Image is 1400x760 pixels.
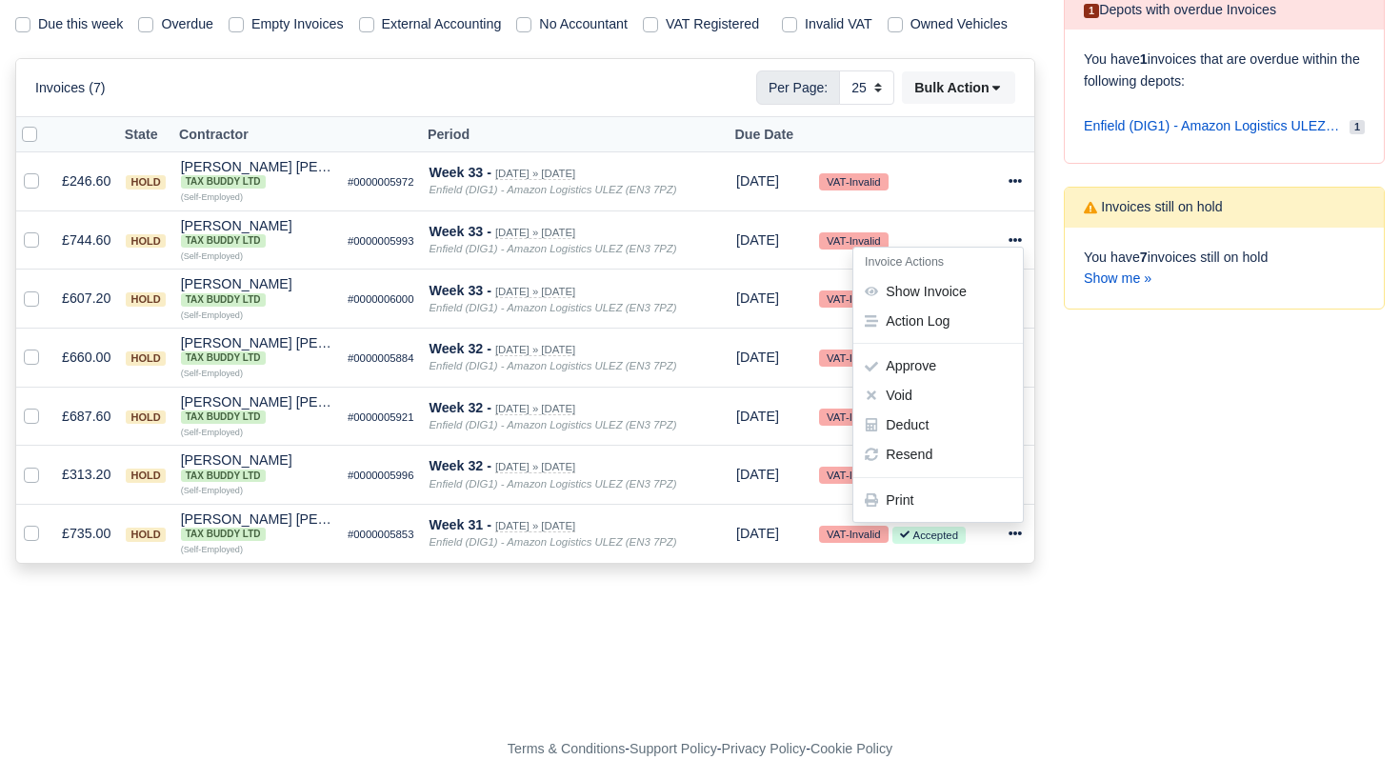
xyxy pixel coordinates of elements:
span: hold [126,469,165,483]
small: [DATE] » [DATE] [495,227,575,239]
span: 1 [1084,4,1099,18]
strong: Week 32 - [430,458,491,473]
p: You have invoices that are overdue within the following depots: [1084,49,1365,92]
label: External Accounting [382,13,502,35]
span: hold [126,528,165,542]
small: [DATE] » [DATE] [495,403,575,415]
label: Due this week [38,13,123,35]
td: £735.00 [54,504,118,562]
button: Bulk Action [902,71,1015,104]
i: Enfield (DIG1) - Amazon Logistics ULEZ (EN3 7PZ) [430,478,677,490]
small: (Self-Employed) [181,310,243,320]
button: Approve [853,351,1023,381]
div: [PERSON_NAME] [181,219,332,248]
strong: Week 33 - [430,165,491,180]
span: hold [126,175,165,190]
span: 1 day from now [736,350,779,365]
small: VAT-Invalid [819,173,888,190]
small: #0000005996 [348,470,414,481]
small: [DATE] » [DATE] [495,520,575,532]
span: Tax Buddy Ltd [181,470,266,483]
span: 1 week from now [736,232,779,248]
span: Tax Buddy Ltd [181,175,266,189]
small: (Self-Employed) [181,428,243,437]
span: 1 week from now [736,173,779,189]
span: hold [126,351,165,366]
td: £744.60 [54,210,118,270]
small: (Self-Employed) [181,192,243,202]
label: Invalid VAT [805,13,872,35]
i: Enfield (DIG1) - Amazon Logistics ULEZ (EN3 7PZ) [430,302,677,313]
label: Overdue [161,13,213,35]
div: [PERSON_NAME] Tax Buddy Ltd [181,277,332,306]
td: £607.20 [54,270,118,329]
small: (Self-Employed) [181,486,243,495]
h6: Depots with overdue Invoices [1084,2,1276,18]
span: 1 day from now [736,467,779,482]
small: VAT-Invalid [819,467,888,484]
span: Tax Buddy Ltd [181,410,266,424]
small: [DATE] » [DATE] [495,461,575,473]
strong: Week 33 - [430,283,491,298]
h6: Invoices still on hold [1084,199,1223,215]
label: Owned Vehicles [910,13,1008,35]
strong: Week 31 - [430,517,491,532]
a: Show me » [1084,270,1151,286]
i: Enfield (DIG1) - Amazon Logistics ULEZ (EN3 7PZ) [430,419,677,430]
small: #0000005993 [348,235,414,247]
span: 5 days ago [736,526,779,541]
button: Resend [853,440,1023,470]
td: £687.60 [54,387,118,446]
td: £313.20 [54,446,118,505]
span: Tax Buddy Ltd [181,351,266,365]
div: [PERSON_NAME] [181,277,332,306]
small: VAT-Invalid [819,350,888,367]
div: [PERSON_NAME] Tax Buddy Ltd [181,453,332,482]
small: #0000005853 [348,529,414,540]
a: Show Invoice [853,277,1023,307]
small: #0000005972 [348,176,414,188]
div: [PERSON_NAME] [PERSON_NAME] Tax Buddy Ltd [181,395,332,424]
iframe: Chat Widget [1305,669,1400,760]
span: Tax Buddy Ltd [181,528,266,541]
th: Period [422,117,730,152]
span: 1 week from now [736,290,779,306]
div: You have invoices still on hold [1065,228,1384,310]
th: Due Date [729,117,811,152]
a: Cookie Policy [810,741,892,756]
small: #0000005884 [348,352,414,364]
label: No Accountant [539,13,628,35]
th: State [118,117,172,152]
strong: Week 33 - [430,224,491,239]
a: Privacy Policy [722,741,807,756]
span: hold [126,234,165,249]
div: [PERSON_NAME] [PERSON_NAME] Tax Buddy Ltd [181,512,332,541]
i: Enfield (DIG1) - Amazon Logistics ULEZ (EN3 7PZ) [430,243,677,254]
a: Terms & Conditions [508,741,625,756]
button: Action Log [853,307,1023,336]
div: [PERSON_NAME] [PERSON_NAME] [181,336,332,365]
small: #0000006000 [348,293,414,305]
h6: Invoice Actions [853,248,1023,277]
div: [PERSON_NAME] [181,453,332,482]
button: Void [853,381,1023,410]
small: VAT-Invalid [819,290,888,308]
div: - - - [157,738,1243,760]
small: #0000005921 [348,411,414,423]
a: Print [853,485,1023,514]
div: [PERSON_NAME] [PERSON_NAME] Tax Buddy Ltd [181,160,332,189]
span: Per Page: [756,70,840,105]
a: Support Policy [630,741,717,756]
div: [PERSON_NAME] [PERSON_NAME] [181,160,332,189]
span: Tax Buddy Ltd [181,234,266,248]
span: 1 day from now [736,409,779,424]
small: [DATE] » [DATE] [495,286,575,298]
small: (Self-Employed) [181,369,243,378]
small: (Self-Employed) [181,545,243,554]
strong: Week 32 - [430,400,491,415]
small: VAT-Invalid [819,526,888,543]
button: Deduct [853,410,1023,440]
span: hold [126,410,165,425]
